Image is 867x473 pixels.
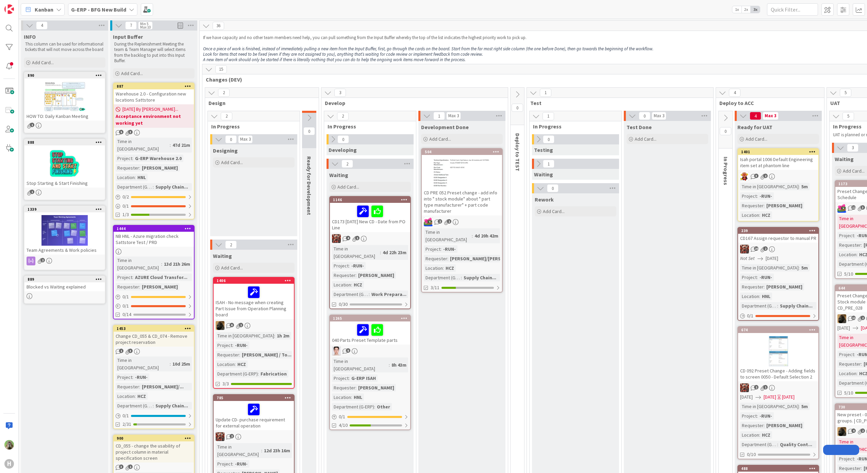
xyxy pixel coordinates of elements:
div: -RUN- [233,341,249,349]
a: 239CD167 Assign requestor to manual PRJKNot Set[DATE]Time in [GEOGRAPHIC_DATA]:5mProject:-RUN-Req... [737,227,819,321]
div: ll [330,347,410,355]
div: 504 [425,150,502,154]
div: JK [738,245,818,253]
div: 785 [214,395,294,401]
img: LC [740,172,749,181]
span: : [258,370,259,378]
span: 1 [30,190,34,194]
div: [PERSON_NAME]/[PERSON_NAME]... [448,255,530,262]
div: Project [332,262,349,269]
div: HNL [352,393,364,401]
div: 785 [217,396,294,400]
div: 887Warehouse 2.0 - Configuration new locations Sattstore [114,83,194,104]
div: Project [332,374,349,382]
div: 890 [24,72,105,78]
div: 889 [28,277,105,282]
span: : [274,332,275,339]
span: : [799,403,800,410]
div: 1146 [333,197,410,202]
div: 8h 43m [390,361,408,369]
span: : [380,249,381,256]
div: 1339Team Agreements & Work policies [24,206,105,255]
span: : [757,274,758,281]
div: 1h 2m [275,332,291,339]
span: 11 [851,316,856,320]
div: 0/1 [738,312,818,320]
span: Add Card... [543,208,565,214]
span: 2 [763,174,768,178]
div: -RUN- [441,245,457,253]
div: 1265040 Parts Preset Template parts [330,315,410,345]
span: 2 [861,316,865,320]
img: JK [837,204,846,213]
div: Location [837,370,856,377]
span: 0 / 1 [122,203,129,210]
div: ND [214,321,294,330]
div: 1146CD173 [DATE] New CD - Date from PO Line [330,197,410,232]
span: : [170,360,171,368]
span: [DATE] By [PERSON_NAME]... [122,106,178,113]
div: Location [216,361,235,368]
span: : [153,183,154,191]
img: JK [424,217,433,226]
span: : [170,141,171,149]
div: Fabrication [259,370,288,378]
div: 4d 20h 42m [473,232,500,240]
div: 1453Change CD_055 & CD_074 - Remove project reservation [114,326,194,347]
div: 239CD167 Assign requestor to manual PR [738,228,818,243]
div: ISAH - No message when creating Part Issue from Operation Planning board [214,284,294,319]
span: 20 [754,246,758,251]
div: 1401 [738,149,818,155]
span: Add Card... [221,159,243,165]
span: 5 [119,130,123,134]
span: : [389,361,390,369]
div: G-ERP ISAH [350,374,378,382]
div: -RUN- [758,192,774,200]
span: 4 [346,236,350,240]
div: Team Agreements & Work policies [24,246,105,255]
div: 1406ISAH - No message when creating Part Issue from Operation Planning board [214,278,294,319]
div: 5m [800,183,810,190]
div: NB HNL - Azure migration check Sattstore Test / PRD [114,232,194,247]
div: Project [837,351,854,358]
div: 1453 [114,326,194,332]
span: 6 [230,323,234,327]
div: Department (G-ERP) [116,402,153,409]
div: [PERSON_NAME] [356,384,396,391]
span: 3/3 [222,380,229,387]
div: 1401 [741,150,818,154]
span: 2 [447,219,451,224]
span: : [447,255,448,262]
span: 1 [30,123,34,127]
a: 1339Team Agreements & Work policies [24,206,105,270]
div: Time in [GEOGRAPHIC_DATA] [216,332,274,339]
span: : [443,264,444,272]
span: 1 [239,323,243,327]
div: 0/1 [114,302,194,310]
span: : [132,274,133,281]
span: : [440,245,441,253]
span: 3 [754,174,758,178]
div: Location [837,251,856,258]
span: 1 [355,236,360,240]
div: [PERSON_NAME] [765,283,804,291]
span: : [351,281,352,288]
span: 0 / 1 [747,312,753,319]
span: 1 [119,349,123,353]
div: [PERSON_NAME] [140,164,180,172]
div: Requester [332,271,355,279]
a: 1146CD173 [DATE] New CD - Date from PO LineJKTime in [GEOGRAPHIC_DATA]:4d 22h 23mProject:-RUN-Req... [329,196,411,309]
span: 1/3 [122,211,129,218]
div: 10d 25m [171,360,192,368]
span: 2 [438,219,442,224]
div: Project [116,373,132,381]
div: [PERSON_NAME] [765,202,804,209]
div: 674 [741,328,818,332]
span: 0 / 2 [122,193,129,200]
div: 13d 21h 26m [162,260,192,268]
div: Location [424,264,443,272]
div: 040 Parts Preset Template parts [330,321,410,345]
div: 0/1 [114,293,194,301]
span: : [349,374,350,382]
span: [DATE] [837,325,850,332]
